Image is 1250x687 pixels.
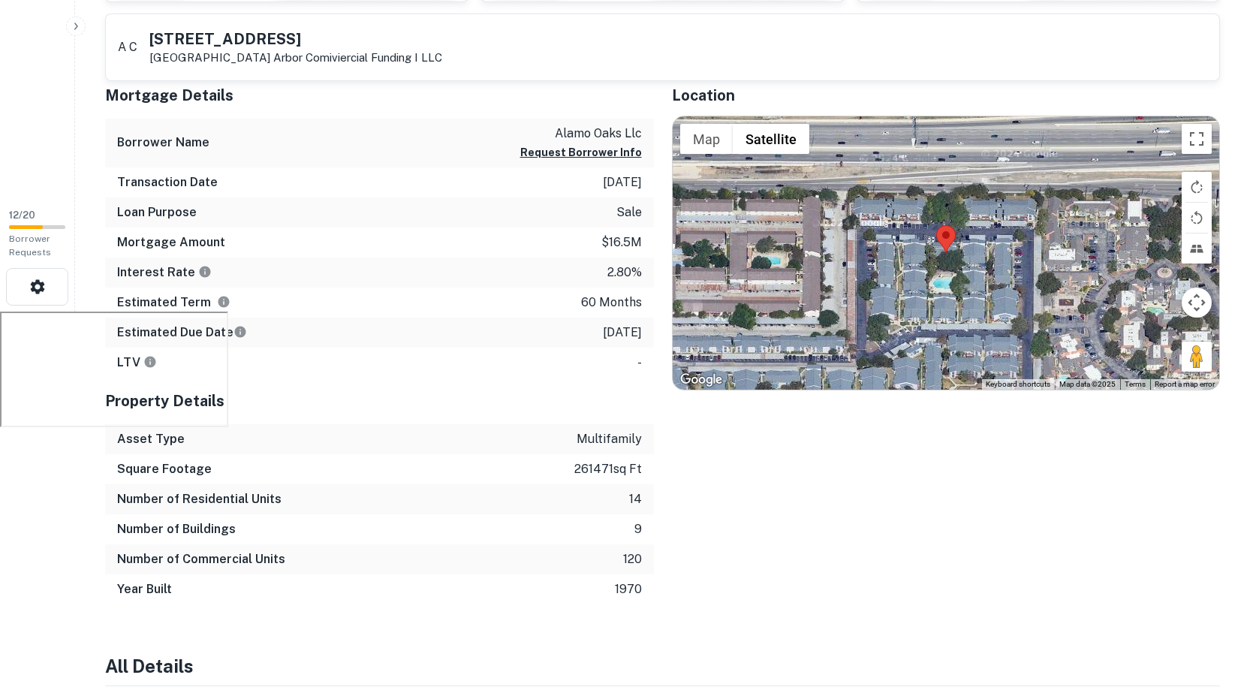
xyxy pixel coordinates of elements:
[1155,380,1215,388] a: Report a map error
[1182,288,1212,318] button: Map camera controls
[574,460,642,478] p: 261471 sq ft
[603,173,642,191] p: [DATE]
[1125,380,1146,388] a: Terms (opens in new tab)
[733,124,809,154] button: Show satellite imagery
[520,125,642,143] p: alamo oaks llc
[9,209,35,221] span: 12 / 20
[601,234,642,252] p: $16.5m
[581,294,642,312] p: 60 months
[117,294,230,312] h6: Estimated Term
[1182,124,1212,154] button: Toggle fullscreen view
[607,264,642,282] p: 2.80%
[117,580,172,598] h6: Year Built
[603,324,642,342] p: [DATE]
[117,173,218,191] h6: Transaction Date
[117,234,225,252] h6: Mortgage Amount
[1182,203,1212,233] button: Rotate map counterclockwise
[105,390,654,412] h5: Property Details
[233,325,247,339] svg: Estimate is based on a standard schedule for this type of loan.
[520,143,642,161] button: Request Borrower Info
[149,32,442,47] h5: [STREET_ADDRESS]
[105,84,654,107] h5: Mortgage Details
[118,38,137,56] p: A C
[1059,380,1116,388] span: Map data ©2025
[672,84,1221,107] h5: Location
[117,460,212,478] h6: Square Footage
[1182,234,1212,264] button: Tilt map
[1182,172,1212,202] button: Rotate map clockwise
[1175,567,1250,639] iframe: Chat Widget
[117,550,285,568] h6: Number of Commercial Units
[637,354,642,372] p: -
[676,370,726,390] img: Google
[616,203,642,221] p: sale
[117,490,282,508] h6: Number of Residential Units
[676,370,726,390] a: Open this area in Google Maps (opens a new window)
[577,430,642,448] p: multifamily
[117,520,236,538] h6: Number of Buildings
[623,550,642,568] p: 120
[117,430,185,448] h6: Asset Type
[986,379,1050,390] button: Keyboard shortcuts
[9,234,51,258] span: Borrower Requests
[117,203,197,221] h6: Loan Purpose
[143,355,157,369] svg: LTVs displayed on the website are for informational purposes only and may be reported incorrectly...
[117,264,212,282] h6: Interest Rate
[615,580,642,598] p: 1970
[198,265,212,279] svg: The interest rates displayed on the website are for informational purposes only and may be report...
[217,295,230,309] svg: Term is based on a standard schedule for this type of loan.
[149,51,442,65] p: [GEOGRAPHIC_DATA]
[1182,342,1212,372] button: Drag Pegman onto the map to open Street View
[105,652,1220,679] h4: All Details
[273,51,442,64] a: Arbor Comiviercial Funding I LLC
[117,134,209,152] h6: Borrower Name
[634,520,642,538] p: 9
[629,490,642,508] p: 14
[680,124,733,154] button: Show street map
